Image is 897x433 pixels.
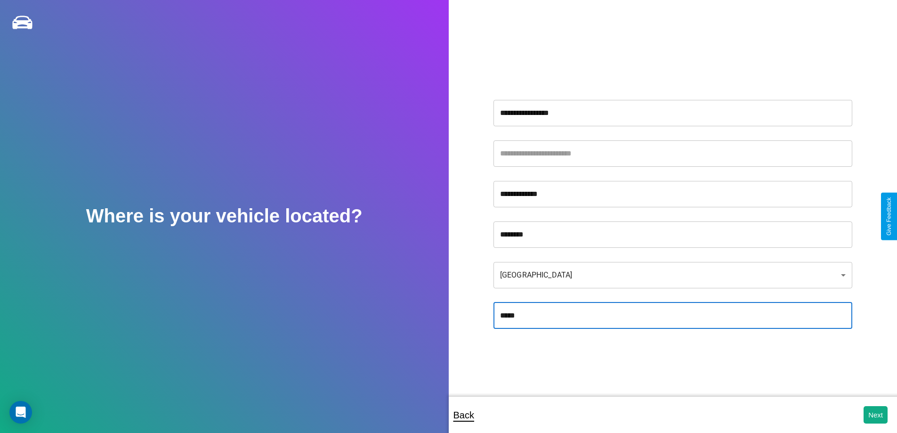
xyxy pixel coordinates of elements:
[864,406,888,424] button: Next
[493,262,852,288] div: [GEOGRAPHIC_DATA]
[86,205,363,227] h2: Where is your vehicle located?
[9,401,32,424] div: Open Intercom Messenger
[886,197,892,236] div: Give Feedback
[453,407,474,424] p: Back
